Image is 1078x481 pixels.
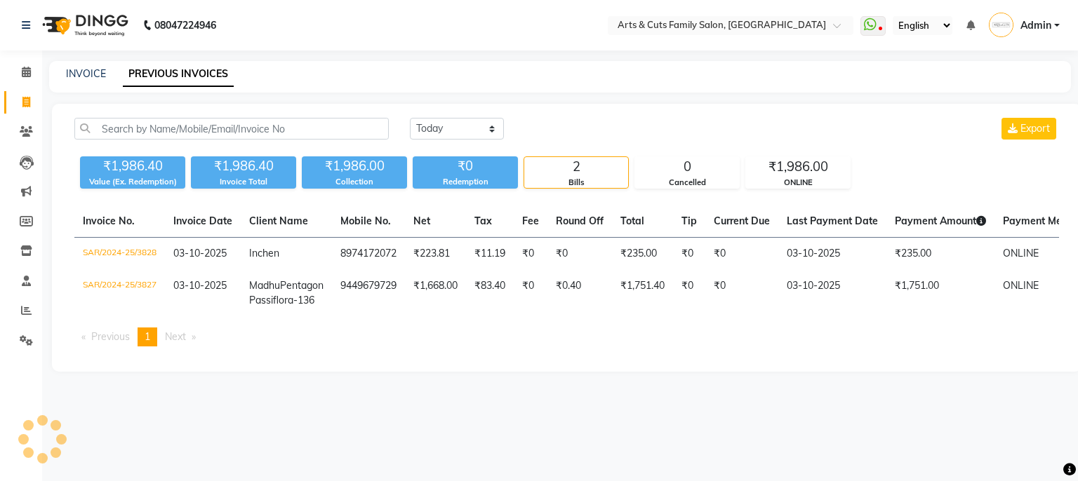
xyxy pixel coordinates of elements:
[173,279,227,292] span: 03-10-2025
[1020,18,1051,33] span: Admin
[787,215,878,227] span: Last Payment Date
[249,279,324,306] span: Pentagon Passiflora-136
[74,270,165,316] td: SAR/2024-25/3827
[1003,247,1039,259] span: ONLINE
[191,176,296,188] div: Invoice Total
[524,177,628,189] div: Bills
[466,270,514,316] td: ₹83.40
[249,247,279,259] span: Inchen
[302,156,407,176] div: ₹1,986.00
[612,238,673,271] td: ₹235.00
[332,270,405,316] td: 9449679729
[705,238,778,271] td: ₹0
[989,13,1013,37] img: Admin
[681,215,697,227] span: Tip
[522,215,539,227] span: Fee
[474,215,492,227] span: Tax
[895,215,986,227] span: Payment Amount
[145,330,150,343] span: 1
[886,270,994,316] td: ₹1,751.00
[165,330,186,343] span: Next
[80,176,185,188] div: Value (Ex. Redemption)
[66,67,106,80] a: INVOICE
[83,215,135,227] span: Invoice No.
[123,62,234,87] a: PREVIOUS INVOICES
[74,327,1059,346] nav: Pagination
[635,177,739,189] div: Cancelled
[173,215,232,227] span: Invoice Date
[620,215,644,227] span: Total
[1003,279,1039,292] span: ONLINE
[886,238,994,271] td: ₹235.00
[514,238,547,271] td: ₹0
[705,270,778,316] td: ₹0
[1020,122,1050,135] span: Export
[635,157,739,177] div: 0
[36,6,132,45] img: logo
[466,238,514,271] td: ₹11.19
[547,238,612,271] td: ₹0
[413,215,430,227] span: Net
[91,330,130,343] span: Previous
[673,238,705,271] td: ₹0
[80,156,185,176] div: ₹1,986.40
[514,270,547,316] td: ₹0
[413,176,518,188] div: Redemption
[778,238,886,271] td: 03-10-2025
[340,215,391,227] span: Mobile No.
[778,270,886,316] td: 03-10-2025
[1002,118,1056,140] button: Export
[612,270,673,316] td: ₹1,751.40
[249,215,308,227] span: Client Name
[173,247,227,259] span: 03-10-2025
[547,270,612,316] td: ₹0.40
[302,176,407,188] div: Collection
[74,238,165,271] td: SAR/2024-25/3828
[556,215,604,227] span: Round Off
[524,157,628,177] div: 2
[405,238,466,271] td: ₹223.81
[191,156,296,176] div: ₹1,986.40
[673,270,705,316] td: ₹0
[714,215,770,227] span: Current Due
[332,238,405,271] td: 8974172072
[413,156,518,176] div: ₹0
[746,157,850,177] div: ₹1,986.00
[74,118,389,140] input: Search by Name/Mobile/Email/Invoice No
[405,270,466,316] td: ₹1,668.00
[249,279,280,292] span: Madhu
[746,177,850,189] div: ONLINE
[154,6,216,45] b: 08047224946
